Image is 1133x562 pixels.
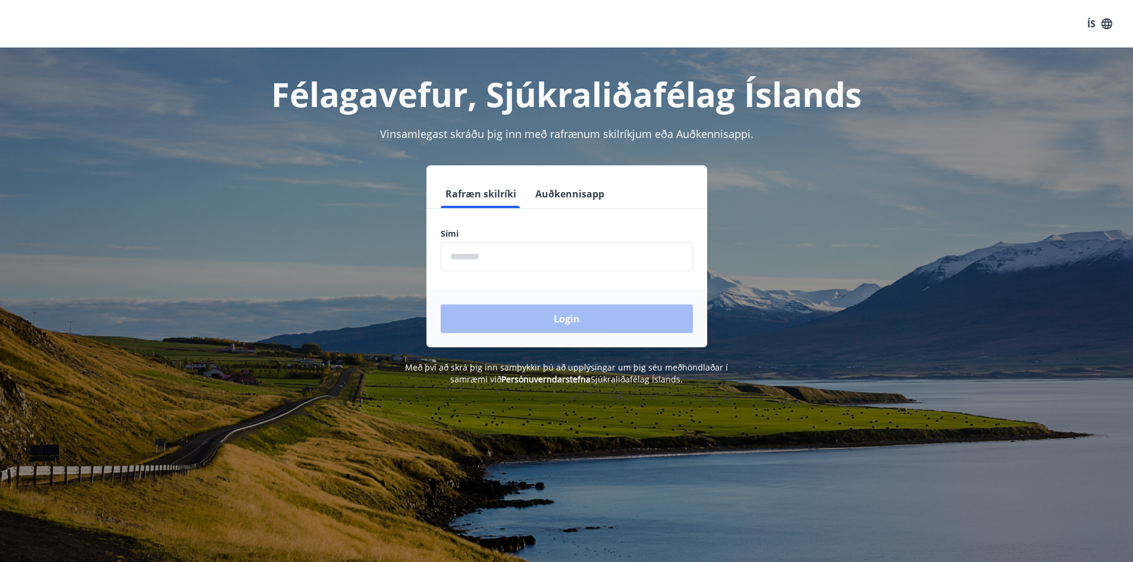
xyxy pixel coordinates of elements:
span: Vinsamlegast skráðu þig inn með rafrænum skilríkjum eða Auðkennisappi. [380,127,754,141]
span: Með því að skrá þig inn samþykkir þú að upplýsingar um þig séu meðhöndlaðar í samræmi við Sjúkral... [405,362,728,385]
button: Rafræn skilríki [441,180,521,208]
button: ÍS [1081,13,1119,34]
button: Auðkennisapp [531,180,609,208]
a: Persónuverndarstefna [501,373,591,385]
h1: Félagavefur, Sjúkraliðafélag Íslands [153,71,981,117]
label: Sími [441,228,693,240]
